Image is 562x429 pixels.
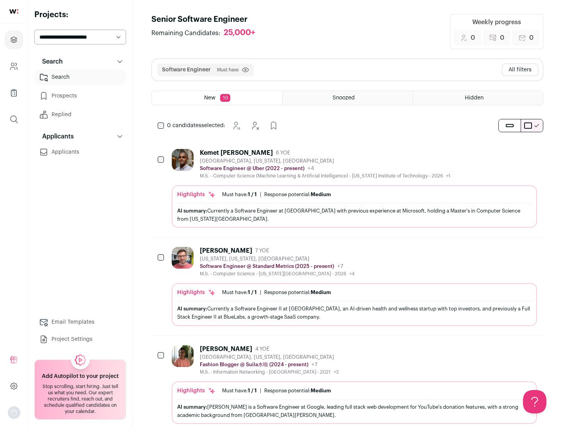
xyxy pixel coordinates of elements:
span: +7 [337,264,343,269]
button: Open dropdown [8,406,20,419]
button: Applicants [34,129,126,144]
div: Highlights [177,191,216,199]
a: Company and ATS Settings [5,57,23,76]
div: 25,000+ [224,28,255,38]
div: Kemet [PERSON_NAME] [200,149,273,157]
a: Prospects [34,88,126,104]
button: All filters [502,64,538,76]
ul: | [222,191,331,198]
a: Snoozed [283,91,413,105]
button: Software Engineer [162,66,211,74]
div: M.S. - Information Networking - [GEOGRAPHIC_DATA] - 2021 [200,369,339,375]
div: Weekly progress [472,18,521,27]
span: 1 / 1 [248,290,257,295]
a: [PERSON_NAME] 7 YOE [US_STATE], [US_STATE], [GEOGRAPHIC_DATA] Software Engineer @ Standard Metric... [172,247,537,326]
div: [PERSON_NAME] [200,345,252,353]
span: +4 [349,271,355,276]
div: M.S. - Computer Science - [US_STATE][GEOGRAPHIC_DATA] - 2026 [200,271,355,277]
span: +1 [446,174,450,178]
span: Remaining Candidates: [151,28,221,38]
span: 7 YOE [255,248,269,254]
img: 927442a7649886f10e33b6150e11c56b26abb7af887a5a1dd4d66526963a6550.jpg [172,149,194,171]
span: 1 / 1 [248,388,257,393]
a: Hidden [413,91,543,105]
div: Must have: [222,289,257,296]
h2: Projects: [34,9,126,20]
div: Currently a Software Engineer at [GEOGRAPHIC_DATA] with previous experience at Microsoft, holding... [177,207,532,223]
a: [PERSON_NAME] 4 YOE [GEOGRAPHIC_DATA], [US_STATE], [GEOGRAPHIC_DATA] Fashion Blogger @ Suila水啦 (2... [172,345,537,424]
span: Hidden [465,95,484,101]
div: [US_STATE], [US_STATE], [GEOGRAPHIC_DATA] [200,256,355,262]
a: Email Templates [34,314,126,330]
a: Projects [5,30,23,49]
p: Search [37,57,63,66]
button: Add to Prospects [266,118,281,133]
span: 0 [471,33,475,43]
div: M.S. - Computer Science (Machine Learning & Artificial Intelligence) - [US_STATE] Institute of Te... [200,173,450,179]
div: [PERSON_NAME] is a Software Engineer at Google, leading full stack web development for YouTube's ... [177,403,532,419]
p: Fashion Blogger @ Suila水啦 (2024 - present) [200,362,308,368]
a: Kemet [PERSON_NAME] 6 YOE [GEOGRAPHIC_DATA], [US_STATE], [GEOGRAPHIC_DATA] Software Engineer @ Ub... [172,149,537,228]
p: Software Engineer @ Uber (2022 - present) [200,165,304,172]
span: AI summary: [177,404,207,409]
span: 1 / 1 [248,192,257,197]
p: Applicants [37,132,74,141]
div: Highlights [177,289,216,296]
span: Medium [311,290,331,295]
div: [PERSON_NAME] [200,247,252,255]
h1: Senior Software Engineer [151,14,263,25]
span: selected: [167,122,225,129]
div: [GEOGRAPHIC_DATA], [US_STATE], [GEOGRAPHIC_DATA] [200,158,450,164]
img: 92c6d1596c26b24a11d48d3f64f639effaf6bd365bf059bea4cfc008ddd4fb99.jpg [172,247,194,269]
img: wellfound-shorthand-0d5821cbd27db2630d0214b213865d53afaa358527fdda9d0ea32b1df1b89c2c.svg [9,9,18,14]
ul: | [222,388,331,394]
div: Response potential: [264,388,331,394]
button: Snooze [228,118,244,133]
div: Highlights [177,387,216,395]
div: Must have: [222,191,257,198]
span: Medium [311,192,331,197]
span: 0 [529,33,534,43]
span: 0 candidates [167,123,201,128]
img: nopic.png [8,406,20,419]
span: +2 [334,370,339,374]
span: AI summary: [177,306,207,311]
span: New [204,95,215,101]
a: Search [34,69,126,85]
a: Replied [34,107,126,122]
div: Currently a Software Engineer II at [GEOGRAPHIC_DATA], an AI-driven health and wellness startup w... [177,305,532,321]
div: Stop scrolling, start hiring. Just tell us what you need. Our expert recruiters find, reach out, ... [39,383,121,415]
span: Snoozed [333,95,355,101]
iframe: Help Scout Beacon - Open [523,390,546,413]
a: Project Settings [34,331,126,347]
a: Company Lists [5,83,23,102]
button: Hide [247,118,263,133]
a: Add Autopilot to your project Stop scrolling, start hiring. Just tell us what you need. Our exper... [34,360,126,420]
p: Software Engineer @ Standard Metrics (2025 - present) [200,263,334,269]
span: +4 [308,166,314,171]
span: 6 YOE [276,150,290,156]
div: [GEOGRAPHIC_DATA], [US_STATE], [GEOGRAPHIC_DATA] [200,354,339,360]
span: +7 [311,362,318,367]
span: 4 YOE [255,346,269,352]
span: Must have [217,67,239,73]
span: AI summary: [177,208,207,213]
ul: | [222,289,331,296]
span: 10 [220,94,230,102]
span: 0 [500,33,504,43]
div: Response potential: [264,191,331,198]
button: Search [34,54,126,69]
h2: Add Autopilot to your project [42,372,119,380]
a: Applicants [34,144,126,160]
img: ebffc8b94a612106133ad1a79c5dcc917f1f343d62299c503ebb759c428adb03.jpg [172,345,194,367]
div: Must have: [222,388,257,394]
span: Medium [311,388,331,393]
div: Response potential: [264,289,331,296]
